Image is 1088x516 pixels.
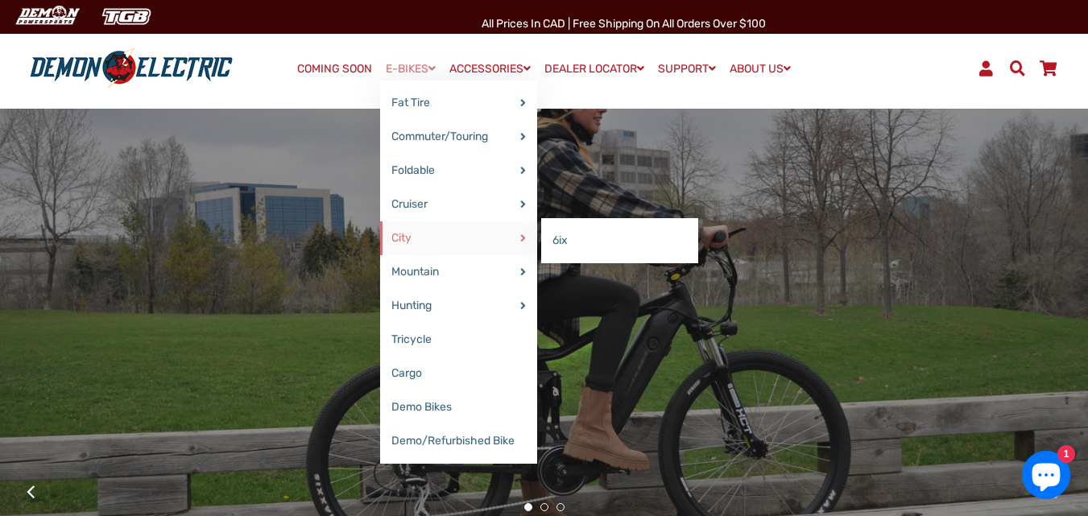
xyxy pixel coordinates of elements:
a: Demo/Refurbished Bike [380,424,537,458]
a: E-BIKES [380,57,441,80]
a: Fat Tire [380,86,537,120]
a: Foldable [380,154,537,188]
a: 6ix [541,224,698,258]
a: Demo Bikes [380,390,537,424]
button: 2 of 3 [540,503,548,511]
button: 1 of 3 [524,503,532,511]
a: City [380,221,537,255]
a: Tricycle [380,323,537,357]
a: Commuter/Touring [380,120,537,154]
a: ABOUT US [724,57,796,80]
span: All Prices in CAD | Free shipping on all orders over $100 [482,17,766,31]
img: Demon Electric [8,3,85,30]
a: Hunting [380,289,537,323]
a: Mountain [380,255,537,289]
a: COMING SOON [292,58,378,80]
a: DEALER LOCATOR [539,57,650,80]
button: 3 of 3 [556,503,565,511]
a: SUPPORT [652,57,722,80]
a: Cargo [380,357,537,390]
a: Cruiser [380,188,537,221]
img: TGB Canada [93,3,159,30]
inbox-online-store-chat: Shopify online store chat [1017,451,1075,503]
a: ACCESSORIES [444,57,536,80]
img: Demon Electric logo [24,47,238,89]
